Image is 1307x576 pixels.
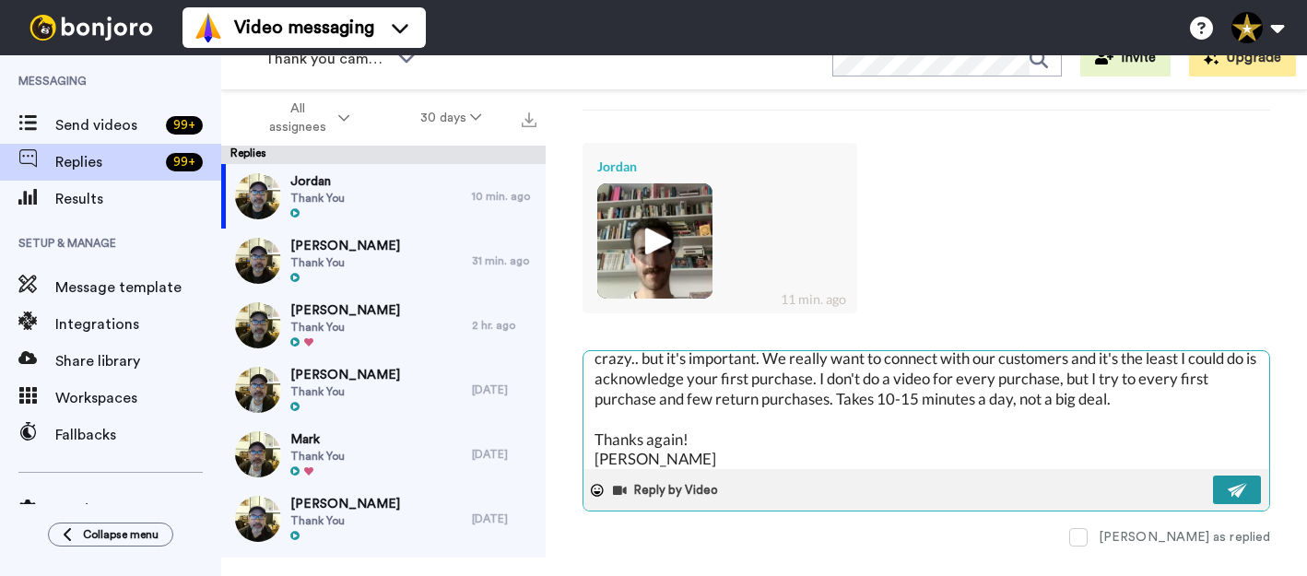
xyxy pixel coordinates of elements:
[235,302,281,348] img: e3641ad6-07a7-4a8f-b335-2e8f25fefe31-thumb.jpg
[55,424,221,446] span: Fallbacks
[472,189,536,204] div: 10 min. ago
[290,191,345,206] span: Thank You
[290,366,400,384] span: [PERSON_NAME]
[235,173,281,219] img: 33e650f6-1f2a-4d3e-9480-ec33533a39d7-thumb.jpg
[583,351,1269,469] textarea: Hey! Thanks for the video back. Don't get many of those. I've done close to 11,000 videos now. It...
[55,350,221,372] span: Share library
[55,313,221,335] span: Integrations
[1080,40,1171,76] button: Invite
[55,114,159,136] span: Send videos
[235,238,281,284] img: 630ea1ac-9e7c-4b0a-b7e0-a4d3337bc840-thumb.jpg
[48,523,173,547] button: Collapse menu
[166,153,203,171] div: 99 +
[221,146,546,164] div: Replies
[221,229,546,293] a: [PERSON_NAME]Thank You31 min. ago
[235,431,281,477] img: 631739b4-b063-41e0-b900-21875ec5cc37-thumb.jpg
[221,358,546,422] a: [PERSON_NAME]Thank You[DATE]
[221,164,546,229] a: JordanThank You10 min. ago
[235,496,281,542] img: 01de2f2a-200c-41e9-8733-dec0956a7ae8-thumb.jpg
[55,276,221,299] span: Message template
[290,495,400,513] span: [PERSON_NAME]
[290,430,345,449] span: Mark
[221,422,546,487] a: MarkThank You[DATE]
[290,449,345,464] span: Thank You
[597,158,842,176] div: Jordan
[290,255,400,270] span: Thank You
[234,15,374,41] span: Video messaging
[55,387,221,409] span: Workspaces
[22,15,160,41] img: bj-logo-header-white.svg
[630,216,680,266] img: ic_play_thick.png
[1228,483,1248,498] img: send-white.svg
[290,237,400,255] span: [PERSON_NAME]
[290,513,400,528] span: Thank You
[522,112,536,127] img: export.svg
[1189,40,1296,76] button: Upgrade
[166,116,203,135] div: 99 +
[83,527,159,542] span: Collapse menu
[235,367,281,413] img: 8f3a1387-5506-4aab-ac78-d9bd079770d0-thumb.jpg
[265,48,388,70] span: Thank you campaign
[260,100,335,136] span: All assignees
[385,101,517,135] button: 30 days
[597,183,712,299] img: 0a5b86c6-9f8a-47a5-8f3a-4b27c9a6ae5f-thumb.jpg
[611,476,724,504] button: Reply by Video
[516,104,542,132] button: Export all results that match these filters now.
[1099,528,1270,547] div: [PERSON_NAME] as replied
[225,92,385,144] button: All assignees
[221,487,546,551] a: [PERSON_NAME]Thank You[DATE]
[290,384,400,399] span: Thank You
[55,151,159,173] span: Replies
[472,253,536,268] div: 31 min. ago
[781,290,846,309] div: 11 min. ago
[472,447,536,462] div: [DATE]
[194,13,223,42] img: vm-color.svg
[472,382,536,397] div: [DATE]
[472,318,536,333] div: 2 hr. ago
[221,293,546,358] a: [PERSON_NAME]Thank You2 hr. ago
[472,511,536,526] div: [DATE]
[55,188,221,210] span: Results
[290,172,345,191] span: Jordan
[55,499,221,521] span: Settings
[290,301,400,320] span: [PERSON_NAME]
[290,320,400,335] span: Thank You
